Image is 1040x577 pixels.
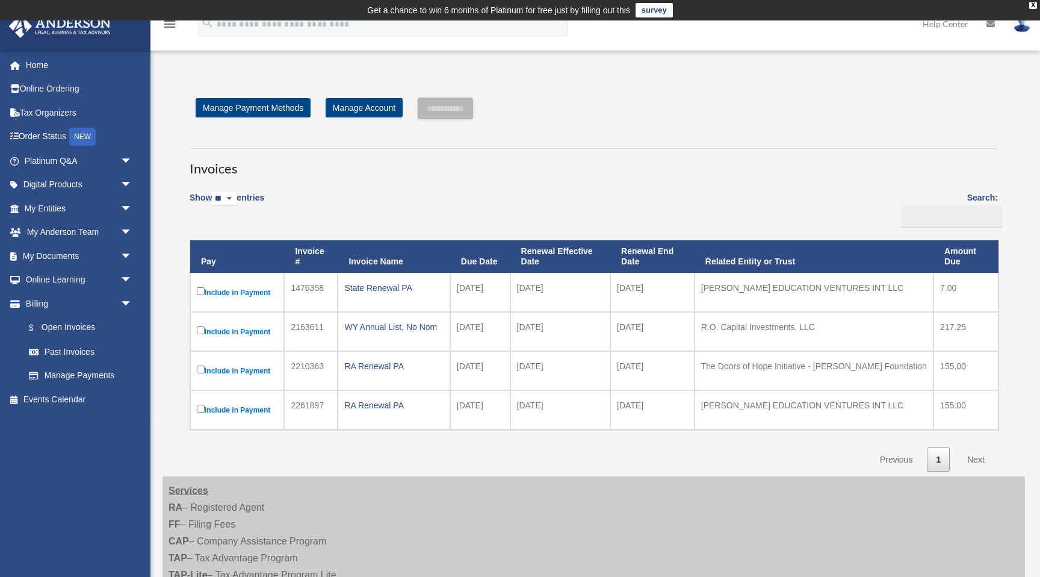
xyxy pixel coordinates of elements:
[933,273,998,312] td: 7.00
[5,14,114,38] img: Anderson Advisors Platinum Portal
[695,273,933,312] td: [PERSON_NAME] EDUCATION VENTURES INT LLC
[69,128,96,146] div: NEW
[120,220,144,245] span: arrow_drop_down
[610,351,695,390] td: [DATE]
[510,390,611,429] td: [DATE]
[17,364,144,388] a: Manage Payments
[8,53,150,77] a: Home
[927,448,950,472] a: 1
[897,190,998,228] label: Search:
[344,397,443,414] div: RA Renewal PA
[450,273,510,312] td: [DATE]
[284,390,338,429] td: 2261897
[8,149,150,173] a: Platinum Q&Aarrow_drop_down
[8,220,150,245] a: My Anderson Teamarrow_drop_down
[695,390,933,429] td: [PERSON_NAME] EDUCATION VENTURES INT LLC
[196,98,311,117] a: Manage Payment Methods
[284,351,338,390] td: 2210363
[610,390,695,429] td: [DATE]
[169,485,208,496] strong: Services
[120,196,144,221] span: arrow_drop_down
[8,268,150,292] a: Online Learningarrow_drop_down
[120,149,144,173] span: arrow_drop_down
[695,240,933,273] th: Related Entity or Trust: activate to sort column ascending
[162,21,177,31] a: menu
[344,279,443,296] div: State Renewal PA
[695,351,933,390] td: The Doors of Hope Initiative - [PERSON_NAME] Foundation
[450,240,510,273] th: Due Date: activate to sort column ascending
[610,273,695,312] td: [DATE]
[8,196,150,220] a: My Entitiesarrow_drop_down
[190,148,998,178] h3: Invoices
[695,312,933,351] td: R.O. Capital Investments, LLC
[197,285,277,300] label: Include in Payment
[120,292,144,316] span: arrow_drop_down
[450,390,510,429] td: [DATE]
[933,312,998,351] td: 217.25
[8,292,144,316] a: Billingarrow_drop_down
[197,287,205,295] input: Include in Payment
[450,351,510,390] td: [DATE]
[284,240,338,273] th: Invoice #: activate to sort column ascending
[197,326,205,334] input: Include in Payment
[201,16,214,30] i: search
[36,320,42,335] span: $
[8,387,150,411] a: Events Calendar
[344,358,443,375] div: RA Renewal PA
[120,173,144,198] span: arrow_drop_down
[197,324,277,339] label: Include in Payment
[8,244,150,268] a: My Documentsarrow_drop_down
[17,316,138,340] a: $Open Invoices
[169,519,181,529] strong: FF
[1013,15,1031,33] img: User Pic
[8,101,150,125] a: Tax Organizers
[933,240,998,273] th: Amount Due: activate to sort column ascending
[367,3,630,17] div: Get a chance to win 6 months of Platinum for free just by filling out this
[871,448,921,472] a: Previous
[197,366,205,373] input: Include in Payment
[610,312,695,351] td: [DATE]
[17,340,144,364] a: Past Invoices
[510,273,611,312] td: [DATE]
[120,244,144,269] span: arrow_drop_down
[933,351,998,390] td: 155.00
[510,351,611,390] td: [DATE]
[169,502,182,513] strong: RA
[933,390,998,429] td: 155.00
[344,319,443,335] div: WY Annual List, No Nom
[197,405,205,413] input: Include in Payment
[636,3,673,17] a: survey
[212,192,237,206] select: Showentries
[8,173,150,197] a: Digital Productsarrow_drop_down
[326,98,403,117] a: Manage Account
[162,17,177,31] i: menu
[902,205,1002,228] input: Search:
[169,553,187,563] strong: TAP
[610,240,695,273] th: Renewal End Date: activate to sort column ascending
[338,240,450,273] th: Invoice Name: activate to sort column ascending
[190,190,264,218] label: Show entries
[190,240,284,273] th: Pay: activate to sort column descending
[120,268,144,293] span: arrow_drop_down
[197,402,277,417] label: Include in Payment
[284,312,338,351] td: 2163611
[8,125,150,149] a: Order StatusNEW
[197,363,277,378] label: Include in Payment
[450,312,510,351] td: [DATE]
[510,312,611,351] td: [DATE]
[284,273,338,312] td: 1476358
[1029,2,1037,9] div: close
[510,240,611,273] th: Renewal Effective Date: activate to sort column ascending
[8,77,150,101] a: Online Ordering
[169,536,189,546] strong: CAP
[958,448,994,472] a: Next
